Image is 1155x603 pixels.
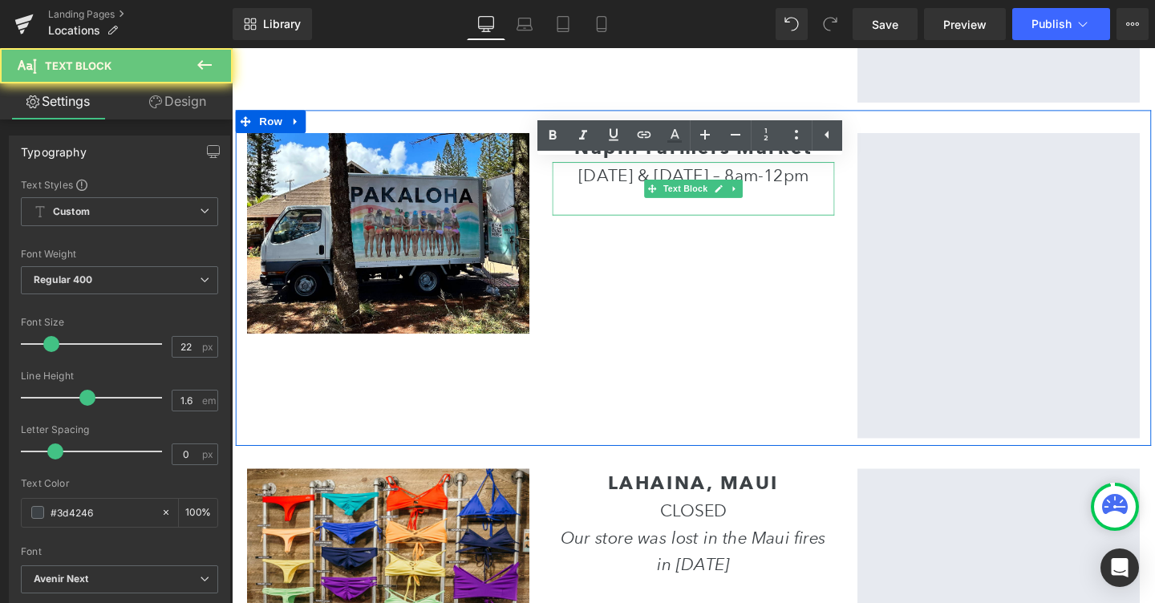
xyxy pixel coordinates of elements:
div: Typography [21,136,87,159]
div: Text Color [21,478,218,489]
button: Publish [1012,8,1110,40]
span: Row [25,65,57,89]
b: Napili Farmers Market [360,92,610,115]
input: Color [51,504,153,521]
button: Redo [814,8,846,40]
a: Tablet [544,8,582,40]
b: Lahaina, Maui [395,445,576,468]
b: Regular 400 [34,273,93,285]
span: Locations [48,24,100,37]
a: Mobile [582,8,621,40]
a: Preview [924,8,1006,40]
a: Design [120,83,236,119]
a: Expand / Collapse [520,138,537,157]
a: Desktop [467,8,505,40]
div: Font [21,546,218,557]
div: % [179,499,217,527]
i: Avenir Next [34,573,89,586]
a: Laptop [505,8,544,40]
div: CLOSED [337,472,634,500]
span: px [202,449,216,459]
a: Landing Pages [48,8,233,21]
div: Font Size [21,317,218,328]
a: New Library [233,8,312,40]
span: Text Block [45,59,111,72]
span: Library [263,17,301,31]
a: Expand / Collapse [57,65,78,89]
div: Open Intercom Messenger [1100,548,1139,587]
div: Text Styles [21,178,218,191]
span: px [202,342,216,352]
span: Text Block [450,138,503,157]
b: Custom [53,205,90,219]
div: Line Height [21,370,218,382]
span: Preview [943,16,987,33]
button: Undo [776,8,808,40]
span: Publish [1031,18,1072,30]
i: Our store was lost in the Maui fires in [DATE] [346,504,625,552]
button: More [1116,8,1149,40]
div: Letter Spacing [21,424,218,435]
div: [DATE] & [DATE] – 8am-12pm [337,119,634,148]
div: Font Weight [21,249,218,260]
span: Save [872,16,898,33]
span: em [202,395,216,406]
